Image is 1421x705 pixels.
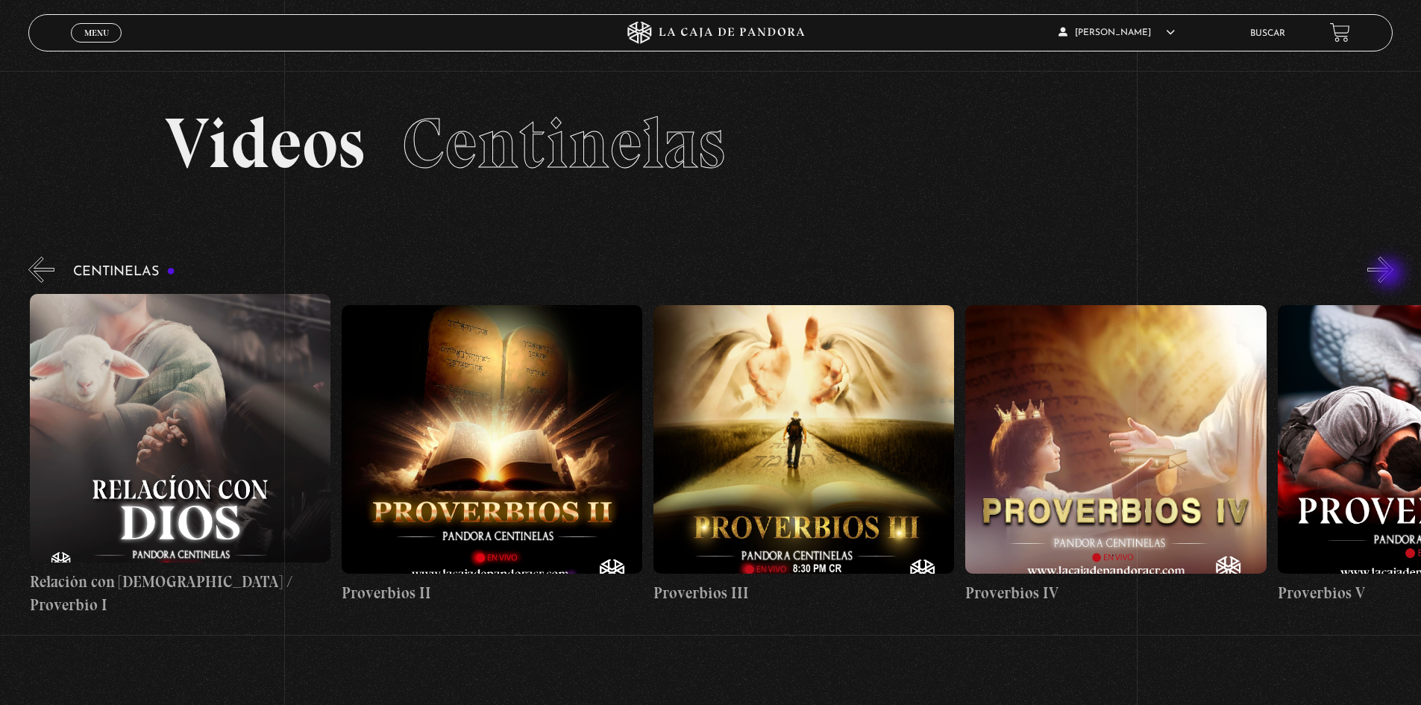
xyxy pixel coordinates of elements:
span: Centinelas [402,101,725,186]
a: Relación con [DEMOGRAPHIC_DATA] / Proverbio I [30,294,330,617]
a: View your shopping cart [1330,22,1350,43]
a: Proverbios III [653,294,954,617]
span: Menu [84,28,109,37]
h4: Proverbios III [653,581,954,605]
span: Cerrar [79,41,114,51]
h2: Videos [165,108,1256,179]
h4: Relación con [DEMOGRAPHIC_DATA] / Proverbio I [30,570,330,617]
h3: Centinelas [73,265,175,279]
span: [PERSON_NAME] [1058,28,1175,37]
a: Proverbios IV [965,294,1266,617]
a: Buscar [1250,29,1285,38]
h4: Proverbios II [342,581,642,605]
h4: Proverbios IV [965,581,1266,605]
button: Previous [28,257,54,283]
button: Next [1367,257,1393,283]
a: Proverbios II [342,294,642,617]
